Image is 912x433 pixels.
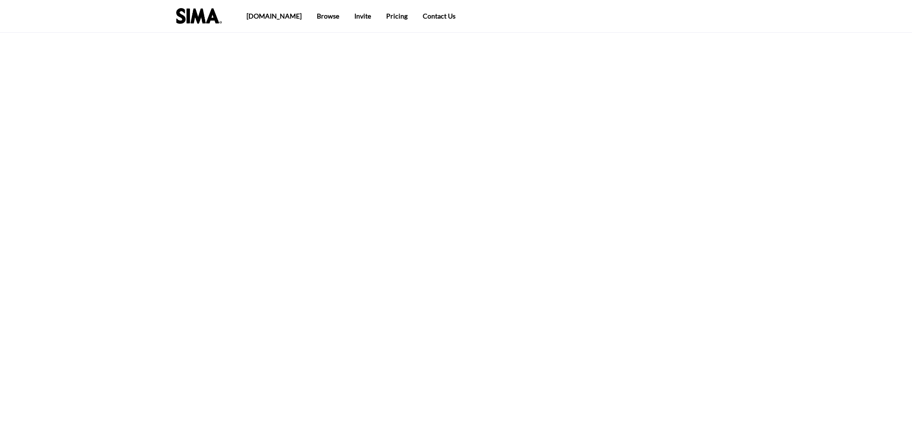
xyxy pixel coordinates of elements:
[386,12,408,20] a: Pricing
[247,12,302,20] a: [DOMAIN_NAME]
[317,12,339,20] a: Browse
[423,12,456,20] a: Contact Us
[354,12,371,20] a: Invite
[176,8,227,24] img: site Logo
